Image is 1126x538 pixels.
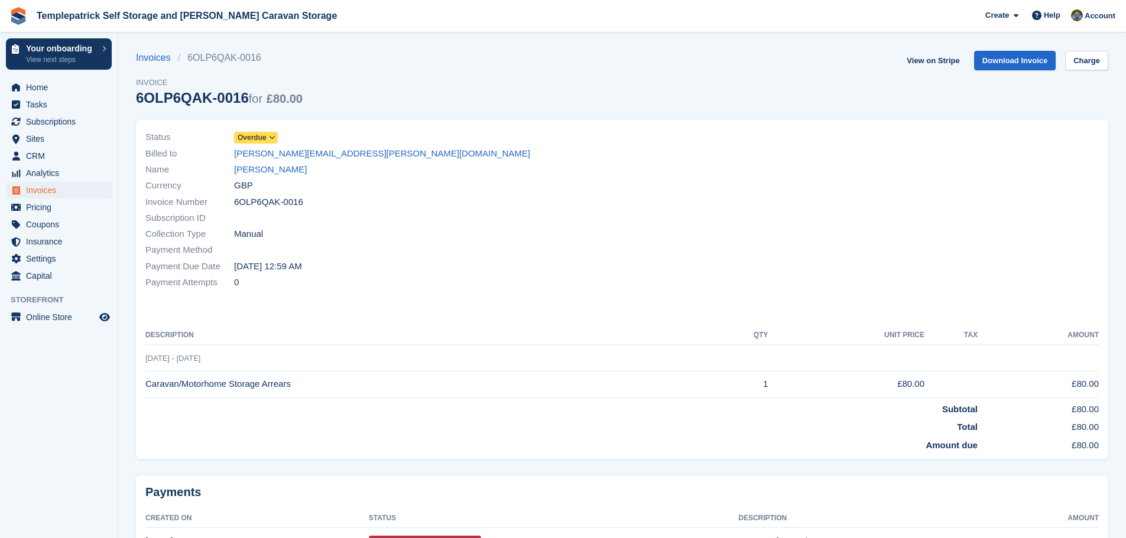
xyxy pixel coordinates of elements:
span: Subscription ID [145,211,234,225]
th: Amount [978,326,1099,345]
a: Invoices [136,51,178,65]
td: £80.00 [978,434,1099,452]
td: £80.00 [978,397,1099,416]
a: menu [6,233,112,250]
span: Payment Due Date [145,260,234,273]
th: Status [369,509,738,528]
a: menu [6,182,112,198]
a: menu [6,148,112,164]
strong: Amount due [926,440,978,450]
a: menu [6,131,112,147]
span: Invoice [136,77,303,89]
span: Capital [26,268,97,284]
span: Settings [26,250,97,267]
span: Payment Attempts [145,276,234,289]
span: £80.00 [267,92,303,105]
a: Download Invoice [974,51,1056,70]
th: Created On [145,509,369,528]
a: View on Stripe [902,51,964,70]
span: Status [145,131,234,144]
span: Storefront [11,294,118,306]
span: Sites [26,131,97,147]
a: menu [6,216,112,233]
a: Preview store [98,310,112,324]
th: Description [738,509,996,528]
td: £80.00 [978,416,1099,434]
a: menu [6,113,112,130]
a: menu [6,165,112,181]
span: 6OLP6QAK-0016 [234,195,303,209]
a: [PERSON_NAME][EMAIL_ADDRESS][PERSON_NAME][DOMAIN_NAME] [234,147,530,161]
span: Tasks [26,96,97,113]
span: Payment Method [145,243,234,257]
strong: Total [957,422,978,432]
span: Manual [234,227,263,241]
a: menu [6,268,112,284]
td: £80.00 [768,371,924,397]
a: Your onboarding View next steps [6,38,112,70]
span: CRM [26,148,97,164]
span: Help [1044,9,1060,21]
span: Create [985,9,1009,21]
img: Karen [1071,9,1083,21]
span: 0 [234,276,239,289]
span: for [249,92,262,105]
th: QTY [711,326,768,345]
a: menu [6,250,112,267]
span: Home [26,79,97,96]
img: stora-icon-8386f47178a22dfd0bd8f6a31ec36ba5ce8667c1dd55bd0f319d3a0aa187defe.svg [9,7,27,25]
span: [DATE] - [DATE] [145,354,200,363]
span: Account [1085,10,1115,22]
span: Name [145,163,234,177]
div: 6OLP6QAK-0016 [136,90,303,106]
span: Pricing [26,199,97,216]
span: Invoices [26,182,97,198]
span: Billed to [145,147,234,161]
span: Insurance [26,233,97,250]
a: [PERSON_NAME] [234,163,307,177]
h2: Payments [145,485,1099,500]
th: Description [145,326,711,345]
span: Collection Type [145,227,234,241]
span: Currency [145,179,234,193]
th: Tax [924,326,978,345]
strong: Subtotal [942,404,978,414]
a: Charge [1065,51,1108,70]
time: 2025-09-19 23:59:59 UTC [234,260,302,273]
td: 1 [711,371,768,397]
span: GBP [234,179,253,193]
a: Overdue [234,131,278,144]
span: Analytics [26,165,97,181]
a: Templepatrick Self Storage and [PERSON_NAME] Caravan Storage [32,6,342,25]
a: menu [6,199,112,216]
nav: breadcrumbs [136,51,303,65]
span: Subscriptions [26,113,97,130]
span: Online Store [26,309,97,325]
span: Coupons [26,216,97,233]
a: menu [6,309,112,325]
span: Overdue [238,132,267,143]
th: Amount [997,509,1099,528]
td: £80.00 [978,371,1099,397]
p: View next steps [26,54,96,65]
td: Caravan/Motorhome Storage Arrears [145,371,711,397]
th: Unit Price [768,326,924,345]
a: menu [6,96,112,113]
p: Your onboarding [26,44,96,53]
span: Invoice Number [145,195,234,209]
a: menu [6,79,112,96]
